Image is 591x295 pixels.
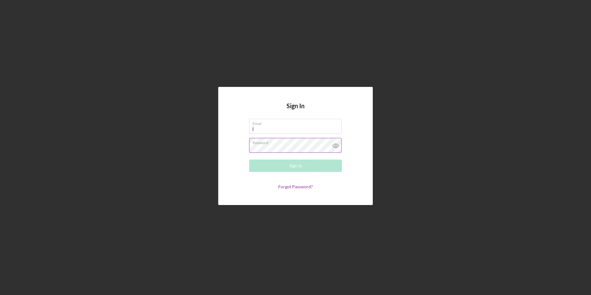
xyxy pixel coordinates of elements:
a: Forgot Password? [278,184,313,189]
label: Password [253,138,342,145]
div: Sign In [289,160,302,172]
label: Email [253,119,342,126]
button: Sign In [249,160,342,172]
h4: Sign In [287,102,304,119]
